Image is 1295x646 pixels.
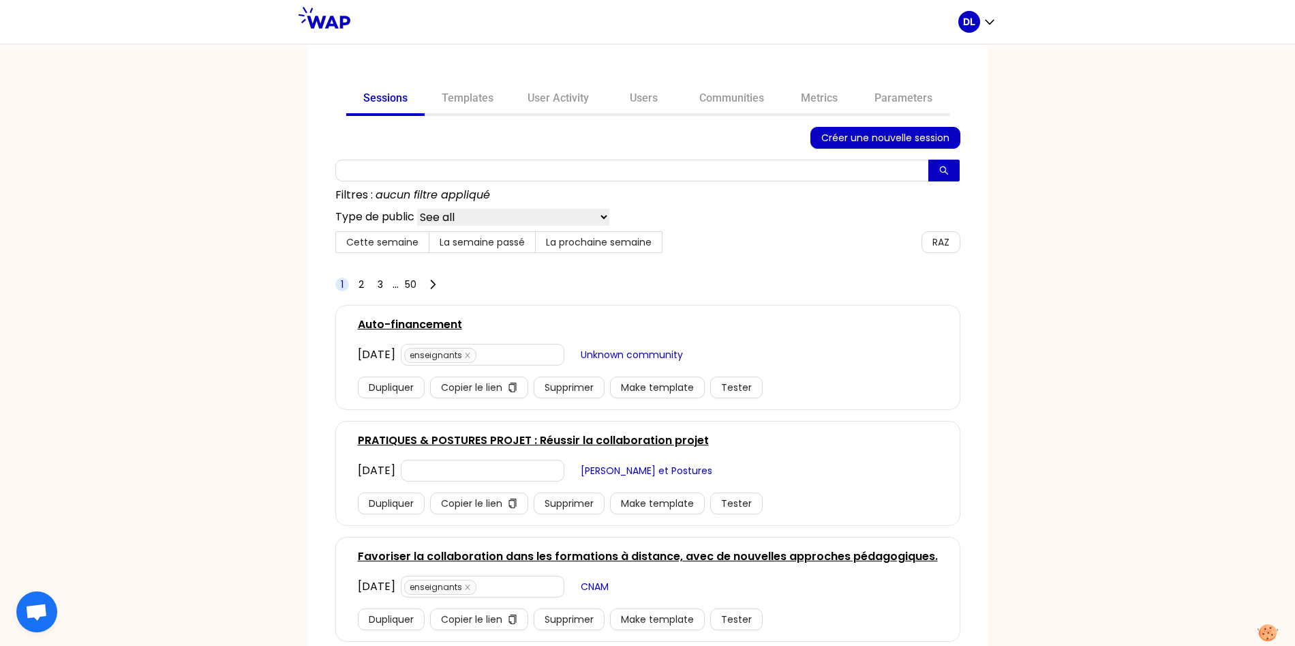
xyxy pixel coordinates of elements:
[721,496,752,511] span: Tester
[534,377,605,398] button: Supprimer
[378,278,383,291] span: 3
[932,235,949,250] span: RAZ
[404,580,476,595] span: enseignants
[710,608,763,630] button: Tester
[621,496,694,511] span: Make template
[508,383,517,394] span: copy
[581,463,712,478] span: [PERSON_NAME] et Postures
[346,235,418,249] span: Cette semaine
[921,231,960,253] button: RAZ
[508,499,517,510] span: copy
[393,276,399,293] span: ...
[404,348,476,363] span: enseignants
[710,493,763,514] button: Tester
[606,83,682,116] a: Users
[682,83,781,116] a: Communities
[511,83,606,116] a: User Activity
[358,463,395,479] div: [DATE]
[16,591,57,632] a: Ouvrir le chat
[545,612,594,627] span: Supprimer
[621,380,694,395] span: Make template
[430,608,528,630] button: Copier le liencopy
[570,576,620,598] button: CNAM
[610,377,705,398] button: Make template
[430,377,528,398] button: Copier le liencopy
[358,548,938,565] a: Favoriser la collaboration dans les formations à distance, avec de nouvelles approches pédagogiques.
[358,432,709,449] a: PRATIQUES & POSTURES PROJET : Réussir la collaboration projet
[570,460,723,482] button: [PERSON_NAME] et Postures
[534,493,605,514] button: Supprimer
[928,160,960,181] button: search
[405,278,416,291] span: 50
[857,83,949,116] a: Parameters
[369,612,414,627] span: Dupliquer
[581,347,683,362] span: Unknown community
[369,496,414,511] span: Dupliquer
[376,187,490,203] p: aucun filtre appliqué
[335,187,373,203] p: Filtres :
[440,235,525,249] span: La semaine passé
[810,127,960,149] button: Créer une nouvelle session
[359,278,364,291] span: 2
[358,608,425,630] button: Dupliquer
[610,493,705,514] button: Make template
[335,209,414,226] p: Type de public
[570,344,694,366] button: Unknown community
[425,83,511,116] a: Templates
[441,496,502,511] span: Copier le lien
[939,166,949,177] span: search
[358,347,395,363] div: [DATE]
[534,608,605,630] button: Supprimer
[430,493,528,514] button: Copier le liencopy
[621,612,694,627] span: Make template
[546,235,652,249] span: La prochaine semaine
[358,493,425,514] button: Dupliquer
[508,615,517,626] span: copy
[358,578,395,595] div: [DATE]
[441,612,502,627] span: Copier le lien
[610,608,705,630] button: Make template
[369,380,414,395] span: Dupliquer
[545,380,594,395] span: Supprimer
[721,612,752,627] span: Tester
[963,15,975,29] p: DL
[958,11,996,33] button: DL
[441,380,502,395] span: Copier le lien
[341,278,344,291] span: 1
[545,496,594,511] span: Supprimer
[346,83,425,116] a: Sessions
[721,380,752,395] span: Tester
[358,317,462,333] a: Auto-financement
[781,83,857,116] a: Metrics
[358,377,425,398] button: Dupliquer
[464,584,471,591] span: close
[581,579,609,594] span: CNAM
[821,130,949,145] span: Créer une nouvelle session
[710,377,763,398] button: Tester
[464,352,471,359] span: close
